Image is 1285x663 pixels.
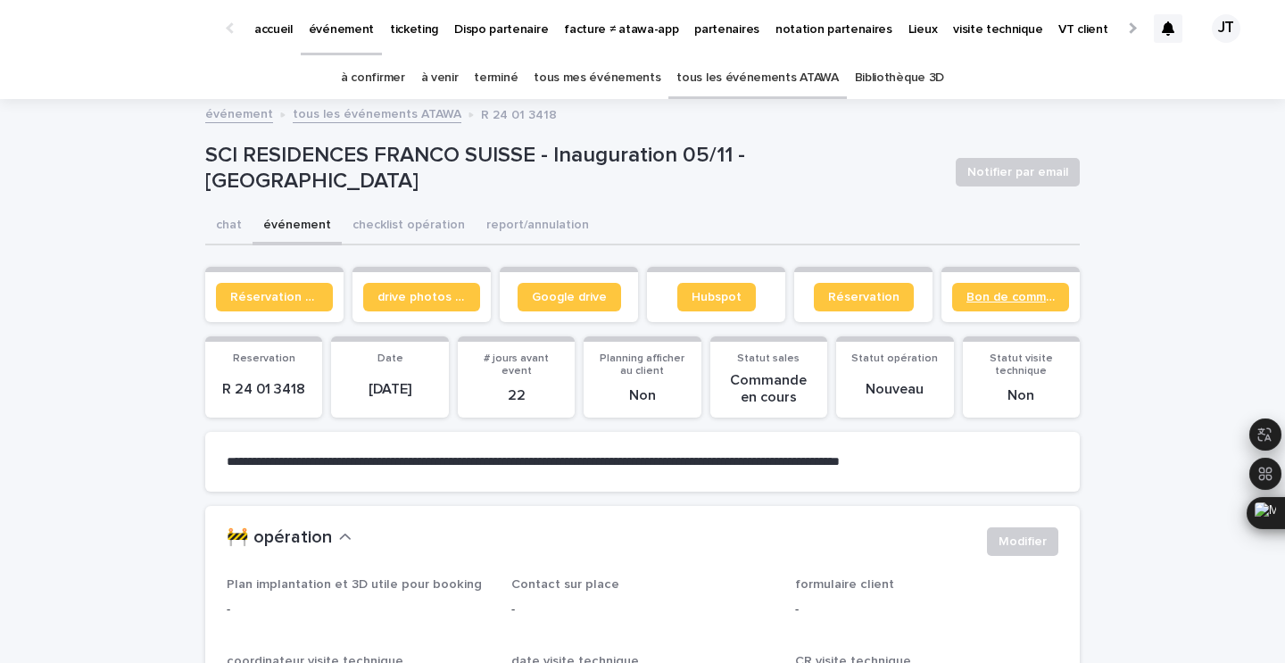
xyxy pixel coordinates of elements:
p: - [795,601,1058,619]
a: drive photos coordinateur [363,283,480,311]
p: - [511,601,775,619]
h2: 🚧 opération [227,527,332,549]
div: JT [1212,14,1240,43]
a: Bon de commande [952,283,1069,311]
span: Date [377,353,403,364]
span: formulaire client [795,578,894,591]
button: report/annulation [476,208,600,245]
span: Réservation [828,291,899,303]
a: Hubspot [677,283,756,311]
span: # jours avant event [484,353,549,377]
a: Réservation client [216,283,333,311]
button: chat [205,208,253,245]
p: R 24 01 3418 [216,381,311,398]
p: Nouveau [847,381,942,398]
a: à venir [421,57,459,99]
span: Reservation [233,353,295,364]
span: Notifier par email [967,163,1068,181]
span: Hubspot [692,291,742,303]
a: à confirmer [341,57,405,99]
span: Plan implantation et 3D utile pour booking [227,578,482,591]
span: Google drive [532,291,607,303]
p: - [227,601,490,619]
img: Ls34BcGeRexTGTNfXpUC [36,11,209,46]
a: Réservation [814,283,914,311]
a: tous les événements ATAWA [293,103,461,123]
span: Statut sales [737,353,800,364]
p: Non [974,387,1069,404]
p: Non [594,387,690,404]
p: Commande en cours [721,372,817,406]
a: tous les événements ATAWA [676,57,838,99]
a: tous mes événements [534,57,660,99]
button: Notifier par email [956,158,1080,186]
p: SCI RESIDENCES FRANCO SUISSE - Inauguration 05/11 - [GEOGRAPHIC_DATA] [205,143,941,195]
button: checklist opération [342,208,476,245]
span: drive photos coordinateur [377,291,466,303]
button: 🚧 opération [227,527,352,549]
span: Réservation client [230,291,319,303]
span: Planning afficher au client [600,353,684,377]
span: Statut opération [851,353,938,364]
a: terminé [474,57,518,99]
button: événement [253,208,342,245]
a: Google drive [518,283,621,311]
span: Contact sur place [511,578,619,591]
span: Modifier [999,533,1047,551]
a: Bibliothèque 3D [855,57,944,99]
p: 22 [468,387,564,404]
span: Statut visite technique [990,353,1053,377]
p: R 24 01 3418 [481,104,557,123]
button: Modifier [987,527,1058,556]
a: événement [205,103,273,123]
p: [DATE] [342,381,437,398]
span: Bon de commande [966,291,1055,303]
